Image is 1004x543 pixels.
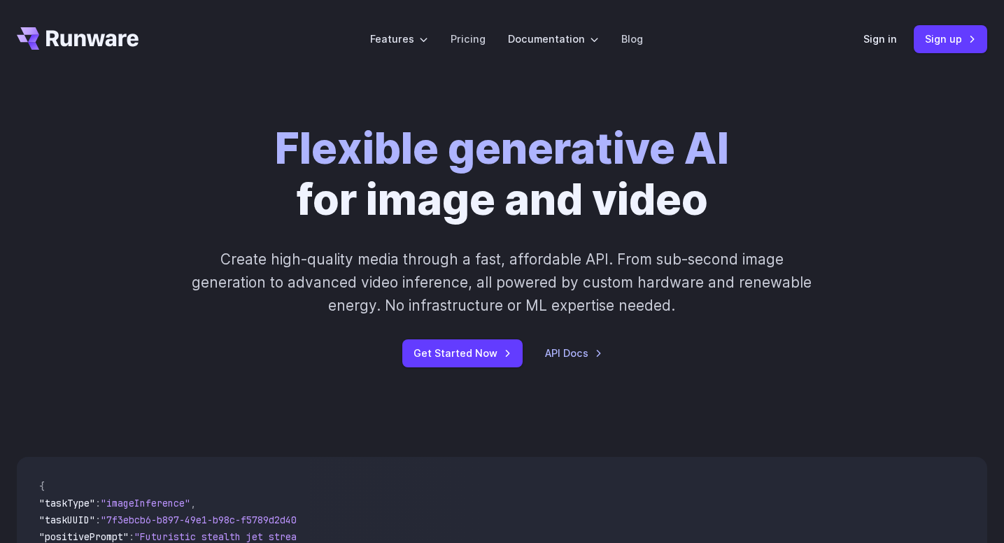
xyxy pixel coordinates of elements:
[39,530,129,543] span: "positivePrompt"
[134,530,644,543] span: "Futuristic stealth jet streaking through a neon-lit cityscape with glowing purple exhaust"
[129,530,134,543] span: :
[370,31,428,47] label: Features
[95,497,101,509] span: :
[863,31,897,47] a: Sign in
[192,248,813,318] p: Create high-quality media through a fast, affordable API. From sub-second image generation to adv...
[621,31,643,47] a: Blog
[275,123,729,225] h1: for image and video
[545,345,602,361] a: API Docs
[95,514,101,526] span: :
[17,27,139,50] a: Go to /
[508,31,599,47] label: Documentation
[101,514,313,526] span: "7f3ebcb6-b897-49e1-b98c-f5789d2d40d7"
[451,31,486,47] a: Pricing
[190,497,196,509] span: ,
[39,480,45,493] span: {
[101,497,190,509] span: "imageInference"
[275,122,729,174] strong: Flexible generative AI
[39,514,95,526] span: "taskUUID"
[402,339,523,367] a: Get Started Now
[914,25,987,52] a: Sign up
[39,497,95,509] span: "taskType"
